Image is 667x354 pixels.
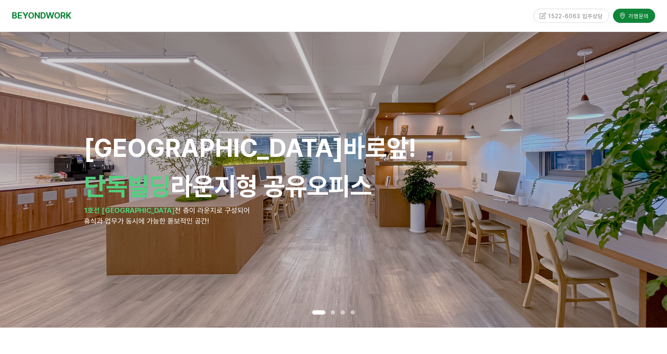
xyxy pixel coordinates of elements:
span: 바로앞! [343,133,416,163]
span: 전 층이 라운지로 구성되어 [175,206,250,214]
span: [GEOGRAPHIC_DATA] [84,133,416,163]
span: 휴식과 업무가 동시에 가능한 돋보적인 공간! [84,217,209,225]
a: BEYONDWORK [12,8,71,23]
a: 가맹문의 [613,9,655,22]
span: 가맹문의 [626,12,649,20]
span: 단독빌딩 [84,171,171,201]
strong: 1호선 [GEOGRAPHIC_DATA] [84,206,175,214]
span: 라운지형 공유오피스 [84,171,372,201]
